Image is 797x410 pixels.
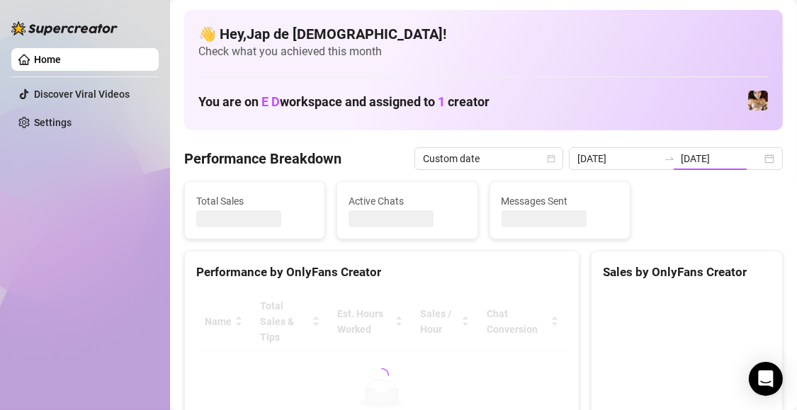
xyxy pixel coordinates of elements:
span: Check what you achieved this month [198,44,769,59]
a: Discover Viral Videos [34,89,130,100]
span: Active Chats [349,193,465,209]
h4: Performance Breakdown [184,149,341,169]
div: Open Intercom Messenger [749,362,783,396]
h1: You are on workspace and assigned to creator [198,94,490,110]
img: vixie [748,91,768,110]
a: Settings [34,117,72,128]
a: Home [34,54,61,65]
input: End date [681,151,762,166]
span: Total Sales [196,193,313,209]
span: loading [374,368,390,383]
span: Messages Sent [502,193,618,209]
div: Sales by OnlyFans Creator [603,263,771,282]
span: calendar [547,154,555,163]
span: E D [261,94,280,109]
img: logo-BBDzfeDw.svg [11,21,118,35]
span: Custom date [423,148,555,169]
h4: 👋 Hey, Jap de [DEMOGRAPHIC_DATA] ! [198,24,769,44]
input: Start date [577,151,658,166]
div: Performance by OnlyFans Creator [196,263,567,282]
span: to [664,153,675,164]
span: 1 [438,94,445,109]
span: swap-right [664,153,675,164]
